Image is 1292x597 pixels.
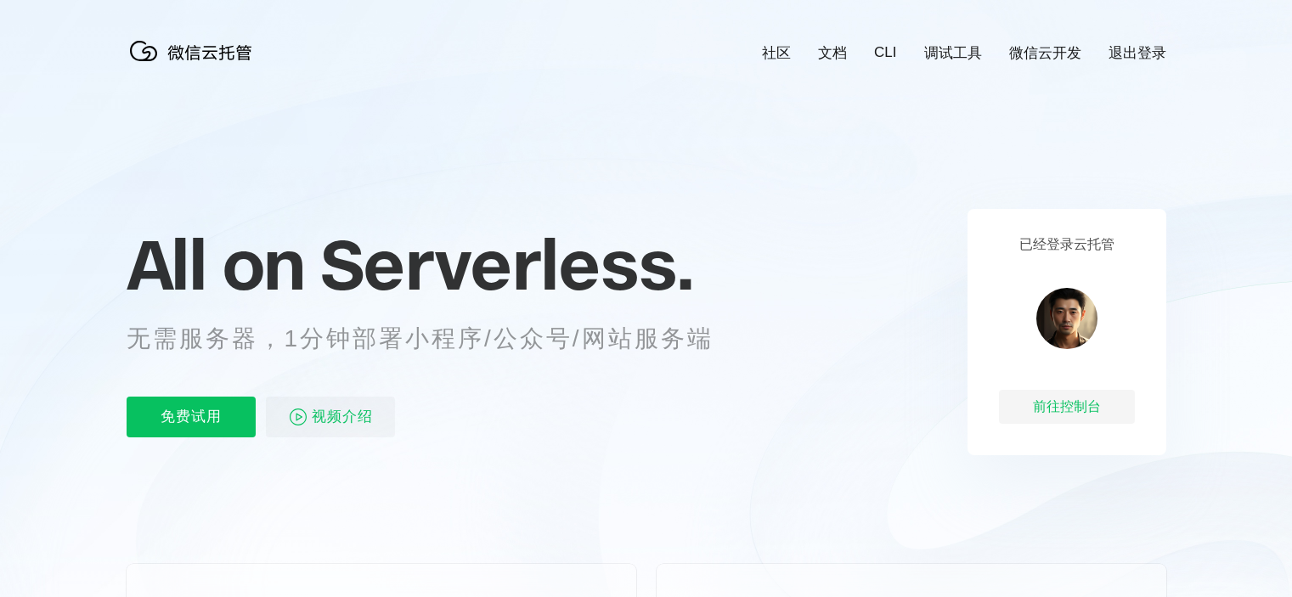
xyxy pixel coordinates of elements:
span: Serverless. [320,222,693,307]
div: 前往控制台 [999,390,1135,424]
a: CLI [874,44,896,61]
a: 调试工具 [924,43,982,63]
img: 微信云托管 [127,34,262,68]
a: 退出登录 [1109,43,1166,63]
p: 无需服务器，1分钟部署小程序/公众号/网站服务端 [127,322,745,356]
span: 视频介绍 [312,397,373,437]
a: 文档 [818,43,847,63]
img: video_play.svg [288,407,308,427]
p: 免费试用 [127,397,256,437]
a: 社区 [762,43,791,63]
p: 已经登录云托管 [1019,236,1114,254]
a: 微信云开发 [1009,43,1081,63]
span: All on [127,222,304,307]
a: 微信云托管 [127,56,262,70]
